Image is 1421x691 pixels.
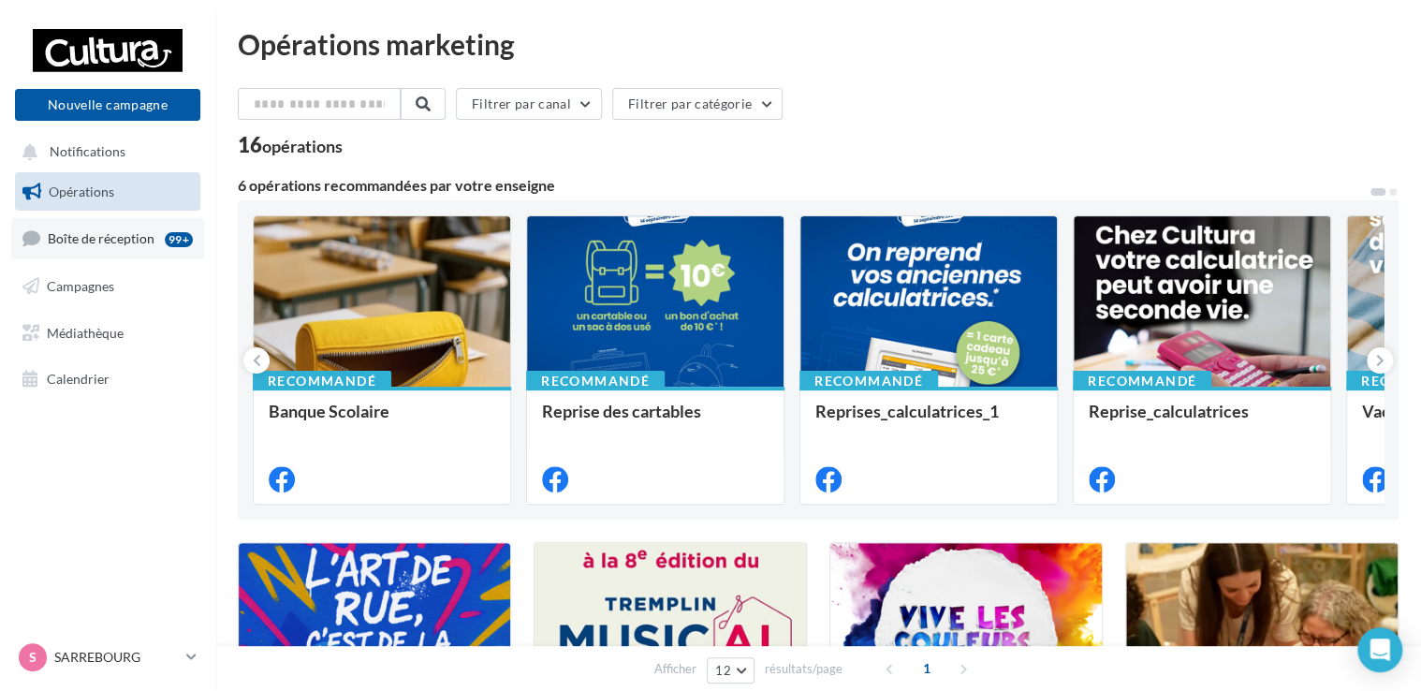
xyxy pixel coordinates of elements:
[48,230,154,246] span: Boîte de réception
[11,172,204,212] a: Opérations
[29,648,37,667] span: S
[765,660,842,678] span: résultats/page
[612,88,783,120] button: Filtrer par catégorie
[47,278,114,294] span: Campagnes
[1089,402,1315,439] div: Reprise_calculatrices
[715,663,731,678] span: 12
[15,89,200,121] button: Nouvelle campagne
[11,314,204,353] a: Médiathèque
[526,371,665,391] div: Recommandé
[15,640,200,675] a: S SARREBOURG
[1073,371,1211,391] div: Recommandé
[11,218,204,258] a: Boîte de réception99+
[54,648,179,667] p: SARREBOURG
[47,371,110,387] span: Calendrier
[11,360,204,399] a: Calendrier
[456,88,602,120] button: Filtrer par canal
[49,184,114,199] span: Opérations
[50,144,125,160] span: Notifications
[269,402,495,439] div: Banque Scolaire
[707,657,754,684] button: 12
[654,660,696,678] span: Afficher
[165,232,193,247] div: 99+
[815,402,1042,439] div: Reprises_calculatrices_1
[47,324,124,340] span: Médiathèque
[238,178,1369,193] div: 6 opérations recommandées par votre enseigne
[542,402,769,439] div: Reprise des cartables
[262,138,343,154] div: opérations
[253,371,391,391] div: Recommandé
[238,135,343,155] div: 16
[238,30,1399,58] div: Opérations marketing
[11,267,204,306] a: Campagnes
[1357,627,1402,672] div: Open Intercom Messenger
[799,371,938,391] div: Recommandé
[912,654,942,684] span: 1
